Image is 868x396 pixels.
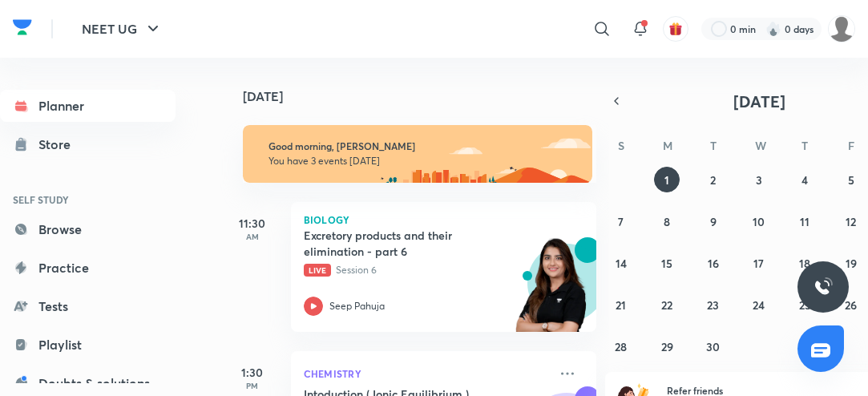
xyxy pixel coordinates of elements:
[13,15,32,39] img: Company Logo
[616,256,627,271] abbr: September 14, 2025
[792,292,818,317] button: September 25, 2025
[618,138,624,153] abbr: Sunday
[755,138,766,153] abbr: Wednesday
[661,256,672,271] abbr: September 15, 2025
[615,339,627,354] abbr: September 28, 2025
[243,90,612,103] h4: [DATE]
[746,208,772,234] button: September 10, 2025
[608,292,634,317] button: September 21, 2025
[845,297,857,313] abbr: September 26, 2025
[329,299,385,313] p: Seep Pahuja
[664,214,670,229] abbr: September 8, 2025
[654,208,680,234] button: September 8, 2025
[38,135,80,154] div: Store
[663,16,688,42] button: avatar
[243,125,592,183] img: morning
[304,215,583,224] p: Biology
[848,172,854,188] abbr: September 5, 2025
[668,22,683,36] img: avatar
[700,333,726,359] button: September 30, 2025
[792,208,818,234] button: September 11, 2025
[304,263,548,277] p: Session 6
[848,138,854,153] abbr: Friday
[616,297,626,313] abbr: September 21, 2025
[746,167,772,192] button: September 3, 2025
[661,297,672,313] abbr: September 22, 2025
[753,214,765,229] abbr: September 10, 2025
[753,297,765,313] abbr: September 24, 2025
[733,91,785,112] span: [DATE]
[792,167,818,192] button: September 4, 2025
[828,15,855,42] img: Nishi raghuwanshi
[268,140,571,152] h6: Good morning, [PERSON_NAME]
[608,333,634,359] button: September 28, 2025
[654,292,680,317] button: September 22, 2025
[838,250,864,276] button: September 19, 2025
[706,339,720,354] abbr: September 30, 2025
[663,138,672,153] abbr: Monday
[799,256,810,271] abbr: September 18, 2025
[220,215,285,232] h5: 11:30
[838,167,864,192] button: September 5, 2025
[746,250,772,276] button: September 17, 2025
[708,256,719,271] abbr: September 16, 2025
[304,228,503,260] h5: Excretory products and their elimination - part 6
[753,256,764,271] abbr: September 17, 2025
[813,277,833,297] img: ttu
[800,214,809,229] abbr: September 11, 2025
[710,172,716,188] abbr: September 2, 2025
[608,208,634,234] button: September 7, 2025
[220,381,285,390] p: PM
[654,333,680,359] button: September 29, 2025
[799,297,811,313] abbr: September 25, 2025
[801,138,808,153] abbr: Thursday
[846,214,856,229] abbr: September 12, 2025
[220,232,285,241] p: AM
[608,250,634,276] button: September 14, 2025
[508,237,596,348] img: unacademy
[664,172,669,188] abbr: September 1, 2025
[661,339,673,354] abbr: September 29, 2025
[700,208,726,234] button: September 9, 2025
[707,297,719,313] abbr: September 23, 2025
[618,214,624,229] abbr: September 7, 2025
[792,250,818,276] button: September 18, 2025
[710,138,717,153] abbr: Tuesday
[801,172,808,188] abbr: September 4, 2025
[654,250,680,276] button: September 15, 2025
[13,15,32,43] a: Company Logo
[304,264,331,277] span: Live
[700,167,726,192] button: September 2, 2025
[838,292,864,317] button: September 26, 2025
[700,292,726,317] button: September 23, 2025
[765,21,781,37] img: streak
[72,13,172,45] button: NEET UG
[710,214,717,229] abbr: September 9, 2025
[746,292,772,317] button: September 24, 2025
[756,172,762,188] abbr: September 3, 2025
[838,208,864,234] button: September 12, 2025
[268,155,571,168] p: You have 3 events [DATE]
[654,167,680,192] button: September 1, 2025
[304,364,548,383] p: Chemistry
[700,250,726,276] button: September 16, 2025
[846,256,857,271] abbr: September 19, 2025
[220,364,285,381] h5: 1:30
